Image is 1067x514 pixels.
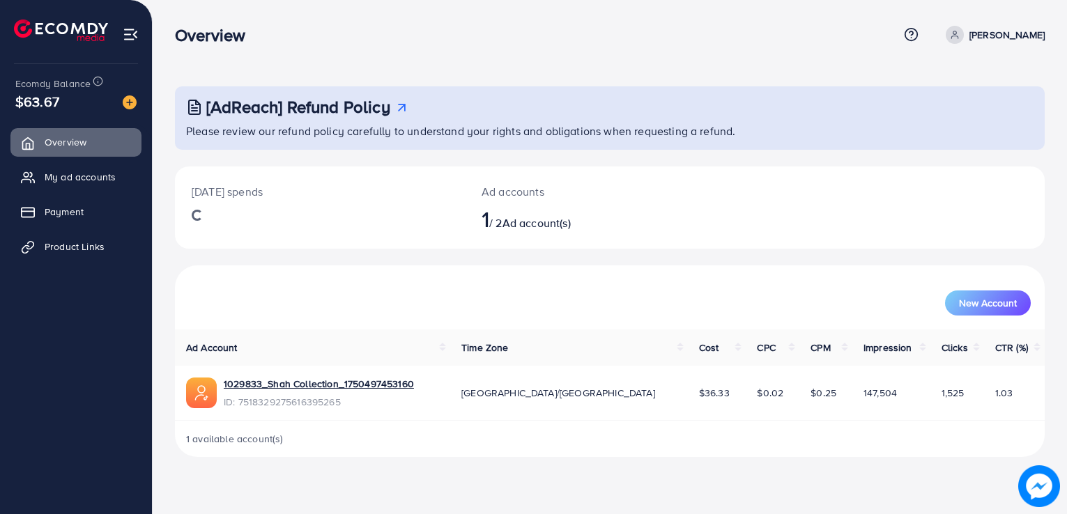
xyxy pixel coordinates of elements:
[959,298,1017,308] span: New Account
[10,128,141,156] a: Overview
[1018,465,1060,507] img: image
[45,135,86,149] span: Overview
[757,386,783,400] span: $0.02
[15,91,59,111] span: $63.67
[945,290,1031,316] button: New Account
[461,341,508,355] span: Time Zone
[942,386,965,400] span: 1,525
[942,341,968,355] span: Clicks
[10,198,141,226] a: Payment
[482,205,666,232] h2: / 2
[482,183,666,200] p: Ad accounts
[186,341,238,355] span: Ad Account
[186,377,217,408] img: ic-ads-acc.e4c84228.svg
[175,25,256,45] h3: Overview
[863,341,912,355] span: Impression
[45,205,84,219] span: Payment
[123,95,137,109] img: image
[10,233,141,260] a: Product Links
[995,386,1013,400] span: 1.03
[15,77,91,91] span: Ecomdy Balance
[186,123,1036,139] p: Please review our refund policy carefully to understand your rights and obligations when requesti...
[811,386,836,400] span: $0.25
[186,432,284,446] span: 1 available account(s)
[757,341,775,355] span: CPC
[811,341,830,355] span: CPM
[123,26,139,42] img: menu
[461,386,655,400] span: [GEOGRAPHIC_DATA]/[GEOGRAPHIC_DATA]
[206,97,390,117] h3: [AdReach] Refund Policy
[482,203,489,235] span: 1
[863,386,897,400] span: 147,504
[940,26,1045,44] a: [PERSON_NAME]
[502,215,571,231] span: Ad account(s)
[192,183,448,200] p: [DATE] spends
[14,20,108,41] img: logo
[995,341,1028,355] span: CTR (%)
[699,341,719,355] span: Cost
[45,240,105,254] span: Product Links
[699,386,730,400] span: $36.33
[224,395,414,409] span: ID: 7518329275616395265
[969,26,1045,43] p: [PERSON_NAME]
[224,377,414,391] a: 1029833_Shah Collection_1750497453160
[10,163,141,191] a: My ad accounts
[45,170,116,184] span: My ad accounts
